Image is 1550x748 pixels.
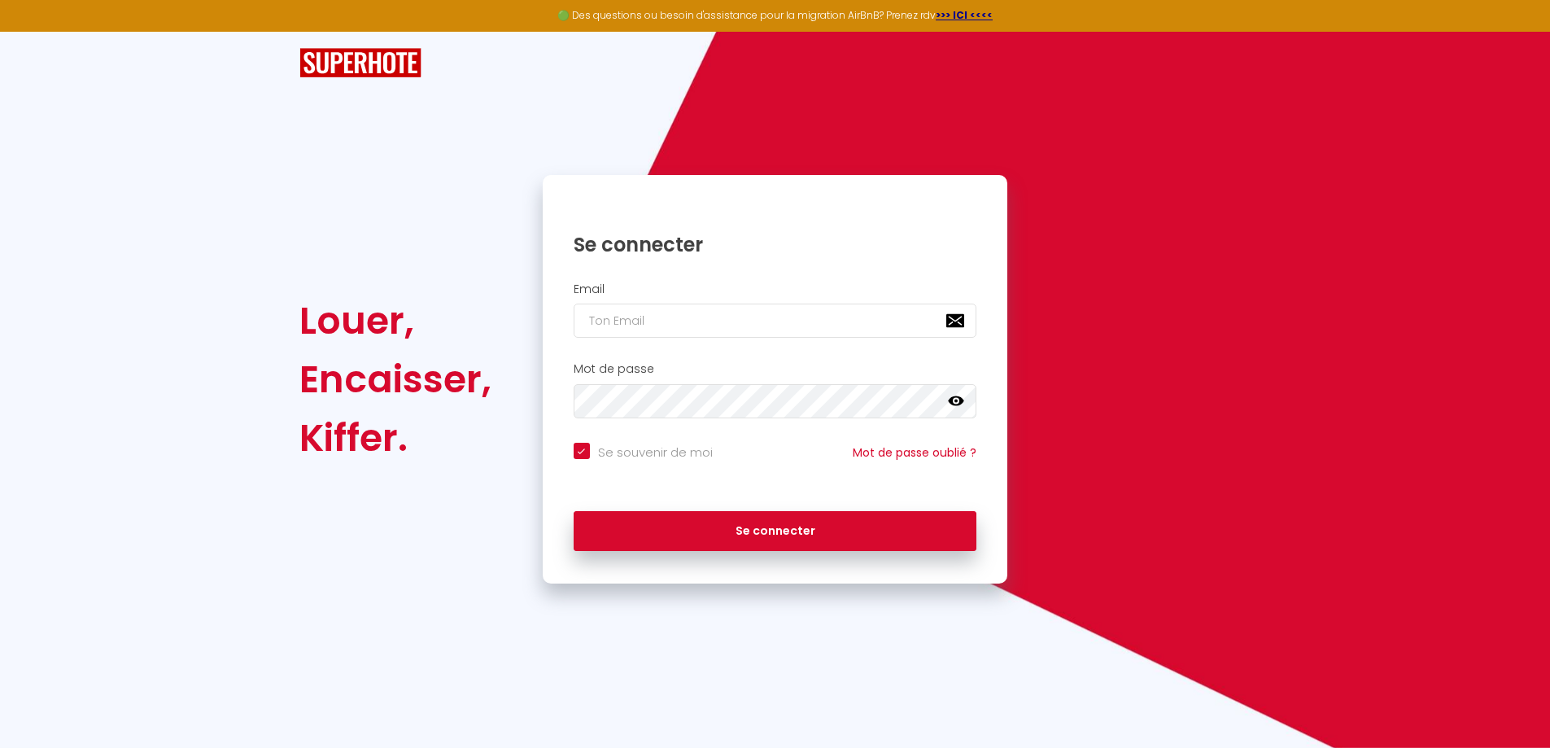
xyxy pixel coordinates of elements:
[936,8,993,22] a: >>> ICI <<<<
[299,291,491,350] div: Louer,
[299,48,421,78] img: SuperHote logo
[574,362,977,376] h2: Mot de passe
[853,444,976,461] a: Mot de passe oublié ?
[574,282,977,296] h2: Email
[574,304,977,338] input: Ton Email
[299,350,491,409] div: Encaisser,
[299,409,491,467] div: Kiffer.
[574,511,977,552] button: Se connecter
[574,232,977,257] h1: Se connecter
